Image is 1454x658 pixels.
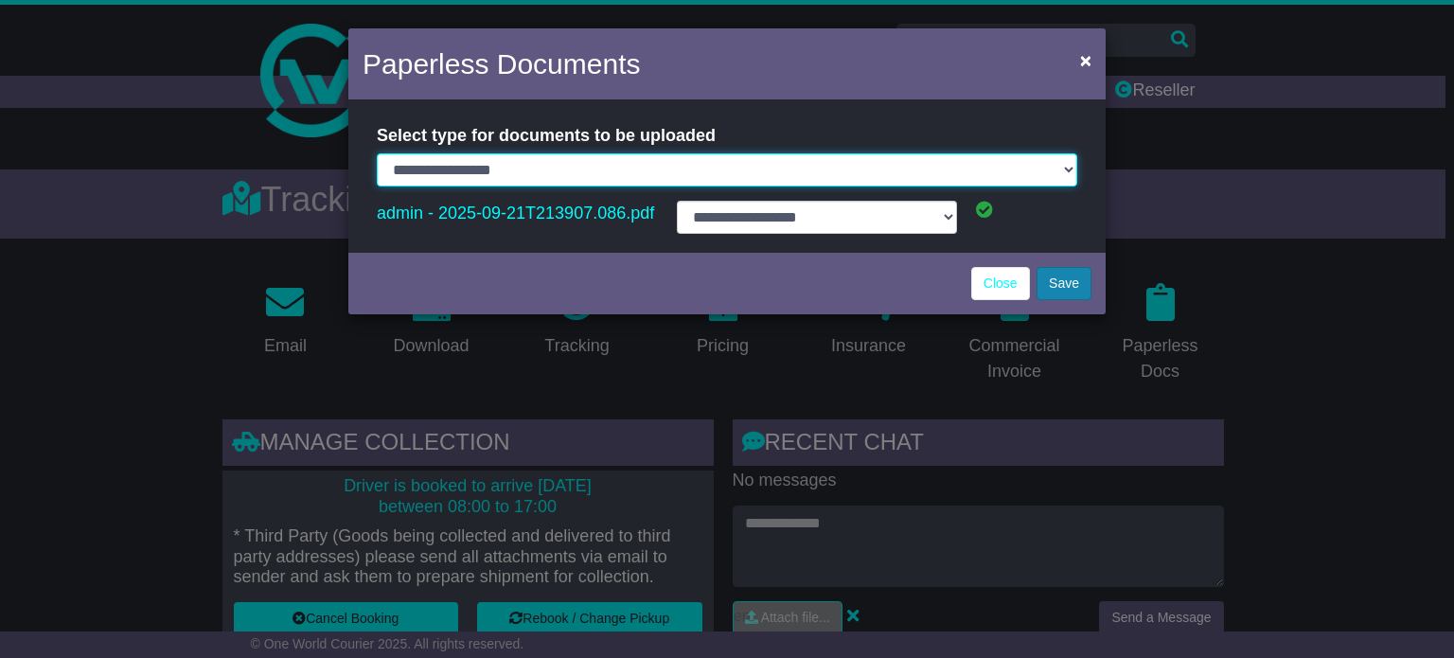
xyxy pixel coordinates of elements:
[363,43,640,85] h4: Paperless Documents
[377,199,654,227] a: admin - 2025-09-21T213907.086.pdf
[1080,49,1091,71] span: ×
[1071,41,1101,80] button: Close
[971,267,1030,300] a: Close
[377,118,716,153] label: Select type for documents to be uploaded
[1037,267,1091,300] button: Save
